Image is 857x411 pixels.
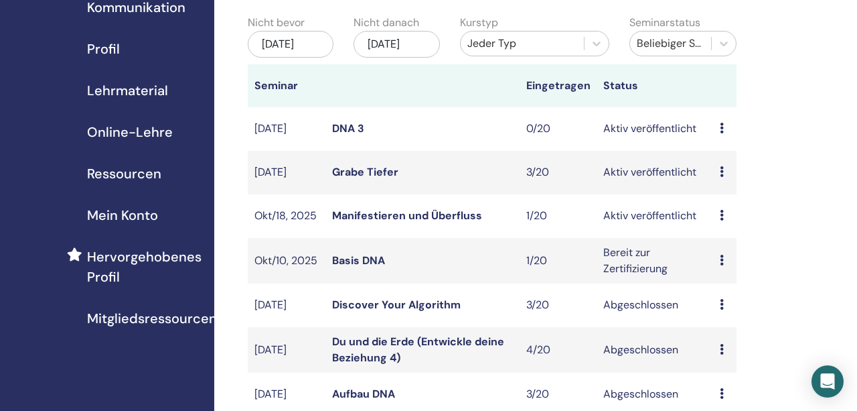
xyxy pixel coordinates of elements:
[520,64,597,107] th: Eingetragen
[248,151,325,194] td: [DATE]
[467,36,577,52] div: Jeder Typ
[520,284,597,327] td: 3/20
[248,107,325,151] td: [DATE]
[811,365,844,398] div: Open Intercom Messenger
[332,165,398,179] a: Grabe Tiefer
[597,194,713,238] td: Aktiv veröffentlicht
[332,335,504,365] a: Du und die Erde (Entwickle deine Beziehung 4)
[332,298,461,312] a: Discover Your Algorithm
[520,238,597,284] td: 1/20
[87,122,173,142] span: Online-Lehre
[248,238,325,284] td: Okt/10, 2025
[597,64,713,107] th: Status
[597,327,713,373] td: Abgeschlossen
[520,194,597,238] td: 1/20
[460,15,498,31] label: Kurstyp
[332,209,482,223] a: Manifestieren und Überfluss
[629,15,700,31] label: Seminarstatus
[248,64,325,107] th: Seminar
[354,15,419,31] label: Nicht danach
[332,253,385,268] a: Basis DNA
[597,238,713,284] td: Bereit zur Zertifizierung
[354,31,439,58] div: [DATE]
[87,80,168,101] span: Lehrmaterial
[637,36,704,52] div: Beliebiger Status
[248,327,325,373] td: [DATE]
[597,107,713,151] td: Aktiv veröffentlicht
[248,31,333,58] div: [DATE]
[597,151,713,194] td: Aktiv veröffentlicht
[520,151,597,194] td: 3/20
[520,327,597,373] td: 4/20
[87,247,204,287] span: Hervorgehobenes Profil
[332,121,364,135] a: DNA 3
[332,387,395,401] a: Aufbau DNA
[520,107,597,151] td: 0/20
[87,205,158,225] span: Mein Konto
[597,284,713,327] td: Abgeschlossen
[248,194,325,238] td: Okt/18, 2025
[87,39,120,59] span: Profil
[248,15,305,31] label: Nicht bevor
[87,308,217,329] span: Mitgliedsressourcen
[248,284,325,327] td: [DATE]
[87,164,161,184] span: Ressourcen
